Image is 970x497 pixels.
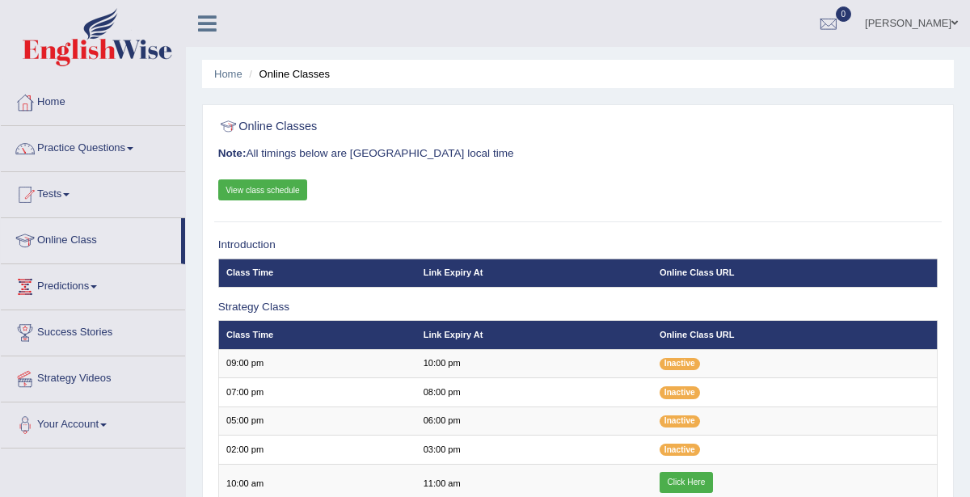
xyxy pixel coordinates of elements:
td: 08:00 pm [415,378,652,406]
h3: All timings below are [GEOGRAPHIC_DATA] local time [218,148,938,160]
span: Inactive [660,444,700,456]
span: 0 [836,6,852,22]
b: Note: [218,147,247,159]
th: Online Class URL [652,321,938,349]
th: Link Expiry At [415,321,652,349]
td: 03:00 pm [415,436,652,464]
a: Tests [1,172,185,213]
a: Practice Questions [1,126,185,166]
td: 09:00 pm [218,349,415,377]
th: Class Time [218,321,415,349]
span: Inactive [660,358,700,370]
a: Click Here [660,472,713,493]
td: 10:00 pm [415,349,652,377]
th: Class Time [218,259,415,287]
span: Inactive [660,386,700,398]
th: Link Expiry At [415,259,652,287]
h3: Strategy Class [218,301,938,314]
th: Online Class URL [652,259,938,287]
li: Online Classes [245,66,330,82]
a: Predictions [1,264,185,305]
a: Online Class [1,218,181,259]
h2: Online Classes [218,116,664,137]
a: Your Account [1,402,185,443]
a: Home [1,80,185,120]
td: 02:00 pm [218,436,415,464]
span: Inactive [660,415,700,428]
a: Success Stories [1,310,185,351]
td: 07:00 pm [218,378,415,406]
td: 05:00 pm [218,406,415,435]
h3: Introduction [218,239,938,251]
a: View class schedule [218,179,308,200]
a: Home [214,68,242,80]
a: Strategy Videos [1,356,185,397]
td: 06:00 pm [415,406,652,435]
